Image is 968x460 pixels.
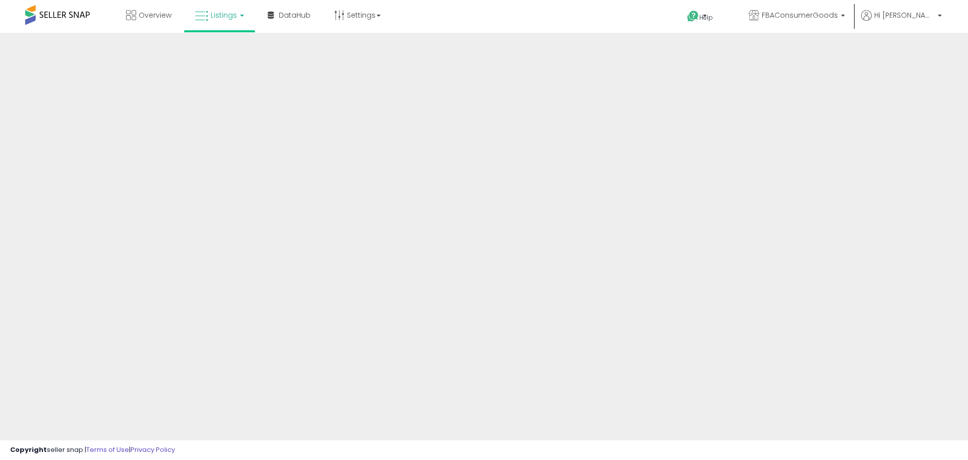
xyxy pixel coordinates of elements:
[279,10,311,20] span: DataHub
[211,10,237,20] span: Listings
[679,3,733,33] a: Help
[10,445,175,455] div: seller snap | |
[139,10,171,20] span: Overview
[874,10,935,20] span: Hi [PERSON_NAME]
[687,10,699,23] i: Get Help
[131,445,175,454] a: Privacy Policy
[10,445,47,454] strong: Copyright
[699,13,713,22] span: Help
[86,445,129,454] a: Terms of Use
[762,10,838,20] span: FBAConsumerGoods
[861,10,942,33] a: Hi [PERSON_NAME]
